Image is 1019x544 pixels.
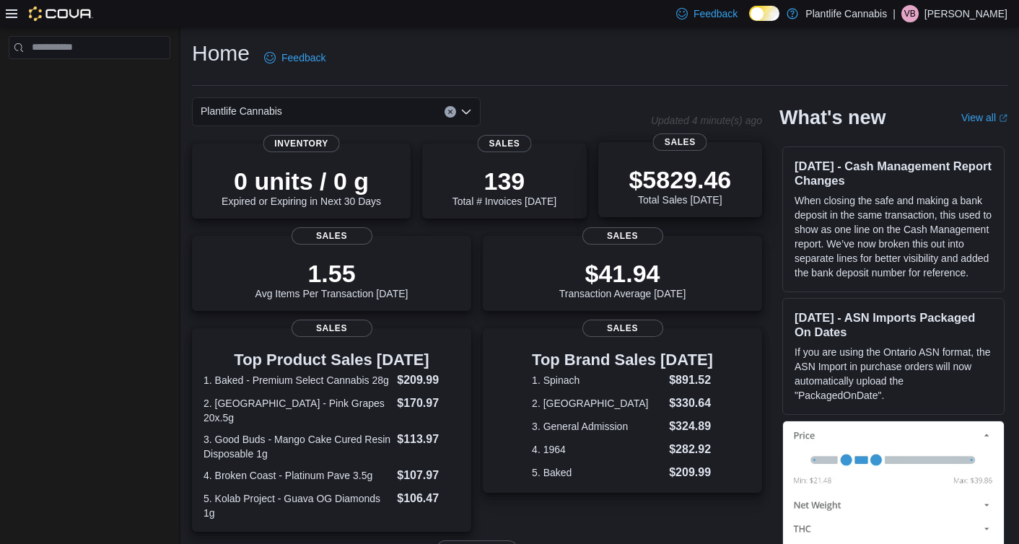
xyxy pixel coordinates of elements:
[779,106,885,129] h2: What's new
[629,165,731,206] div: Total Sales [DATE]
[477,135,531,152] span: Sales
[749,21,750,22] span: Dark Mode
[795,159,992,188] h3: [DATE] - Cash Management Report Changes
[204,351,460,369] h3: Top Product Sales [DATE]
[904,5,916,22] span: VB
[292,320,372,337] span: Sales
[255,259,408,288] p: 1.55
[204,432,391,461] dt: 3. Good Buds - Mango Cake Cured Resin Disposable 1g
[204,396,391,425] dt: 2. [GEOGRAPHIC_DATA] - Pink Grapes 20x.5g
[532,442,663,457] dt: 4. 1964
[532,419,663,434] dt: 3. General Admission
[532,396,663,411] dt: 2. [GEOGRAPHIC_DATA]
[694,6,738,21] span: Feedback
[749,6,779,21] input: Dark Mode
[669,372,713,389] dd: $891.52
[924,5,1007,22] p: [PERSON_NAME]
[559,259,686,299] div: Transaction Average [DATE]
[653,133,707,151] span: Sales
[397,490,460,507] dd: $106.47
[201,102,282,120] span: Plantlife Cannabis
[669,418,713,435] dd: $324.89
[961,112,1007,123] a: View allExternal link
[281,51,325,65] span: Feedback
[204,373,391,387] dt: 1. Baked - Premium Select Cannabis 28g
[258,43,331,72] a: Feedback
[204,468,391,483] dt: 4. Broken Coast - Platinum Pave 3.5g
[629,165,731,194] p: $5829.46
[452,167,556,207] div: Total # Invoices [DATE]
[452,167,556,196] p: 139
[805,5,887,22] p: Plantlife Cannabis
[532,465,663,480] dt: 5. Baked
[397,467,460,484] dd: $107.97
[532,373,663,387] dt: 1. Spinach
[222,167,381,196] p: 0 units / 0 g
[397,372,460,389] dd: $209.99
[397,395,460,412] dd: $170.97
[669,464,713,481] dd: $209.99
[651,115,762,126] p: Updated 4 minute(s) ago
[263,135,340,152] span: Inventory
[795,193,992,280] p: When closing the safe and making a bank deposit in the same transaction, this used to show as one...
[795,310,992,339] h3: [DATE] - ASN Imports Packaged On Dates
[222,167,381,207] div: Expired or Expiring in Next 30 Days
[999,114,1007,123] svg: External link
[532,351,713,369] h3: Top Brand Sales [DATE]
[9,62,170,97] nav: Complex example
[192,39,250,68] h1: Home
[397,431,460,448] dd: $113.97
[255,259,408,299] div: Avg Items Per Transaction [DATE]
[901,5,919,22] div: Victoria Brown
[582,320,663,337] span: Sales
[893,5,896,22] p: |
[559,259,686,288] p: $41.94
[292,227,372,245] span: Sales
[669,441,713,458] dd: $282.92
[669,395,713,412] dd: $330.64
[204,491,391,520] dt: 5. Kolab Project - Guava OG Diamonds 1g
[460,106,472,118] button: Open list of options
[795,345,992,403] p: If you are using the Ontario ASN format, the ASN Import in purchase orders will now automatically...
[445,106,456,118] button: Clear input
[582,227,663,245] span: Sales
[29,6,93,21] img: Cova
